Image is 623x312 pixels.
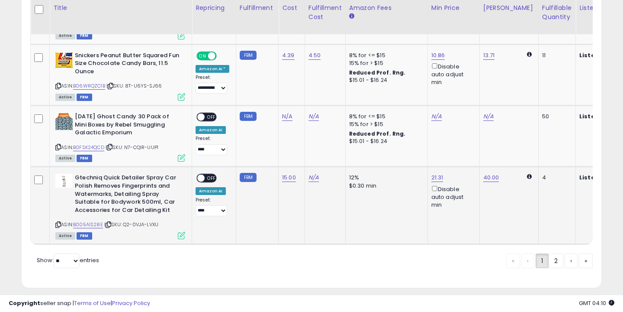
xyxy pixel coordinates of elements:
[205,175,218,182] span: OFF
[579,112,619,120] b: Listed Price:
[584,257,587,265] span: »
[349,3,424,13] div: Amazon Fees
[55,32,75,39] span: All listings currently available for purchase on Amazon
[55,174,185,238] div: ASIN:
[74,299,111,307] a: Terms of Use
[196,126,226,134] div: Amazon AI
[240,173,257,182] small: FBM
[75,52,180,78] b: Snickers Peanut Butter Squared Fun Size Chocolate Candy Bars, 11.5 Ounce
[349,138,421,145] div: $15.01 - $16.24
[431,3,476,13] div: Min Price
[55,52,73,69] img: 51XCUTN7KzL._SL40_.jpg
[196,75,229,94] div: Preset:
[196,187,226,195] div: Amazon AI
[579,173,619,182] b: Listed Price:
[308,112,319,121] a: N/A
[579,51,619,59] b: Listed Price:
[106,82,162,89] span: | SKU: 8T-U6YS-SJ66
[579,299,614,307] span: 2025-10-11 04:10 GMT
[282,112,292,121] a: N/A
[53,3,188,13] div: Title
[73,144,104,151] a: B0FSK24QCD
[483,3,535,13] div: [PERSON_NAME]
[240,51,257,60] small: FBM
[542,113,569,120] div: 50
[349,130,406,137] b: Reduced Prof. Rng.
[73,82,105,90] a: B06WRQZC1B
[75,174,180,216] b: Gtechniq Quick Detailer Spray Car Polish Removes Fingerprints and Watermarks, Detailing Spray Sui...
[431,51,445,60] a: 10.86
[106,144,158,151] span: | SKU: N7-CQIR-UUP1
[349,52,421,59] div: 8% for <= $15
[77,232,92,240] span: FBM
[483,112,494,121] a: N/A
[9,299,150,308] div: seller snap | |
[308,3,342,22] div: Fulfillment Cost
[55,113,73,130] img: 61l1LFbLkQL._SL40_.jpg
[215,52,229,59] span: OFF
[349,59,421,67] div: 15% for > $15
[431,173,443,182] a: 21.31
[542,3,572,22] div: Fulfillable Quantity
[282,51,295,60] a: 4.39
[349,69,406,76] b: Reduced Prof. Rng.
[104,221,158,228] span: | SKU: Q2-0VJA-LVXU
[349,77,421,84] div: $15.01 - $16.24
[308,51,321,60] a: 4.50
[205,114,218,121] span: OFF
[9,299,40,307] strong: Copyright
[55,94,75,101] span: All listings currently available for purchase on Amazon
[570,257,572,265] span: ›
[77,32,92,39] span: FBM
[240,112,257,121] small: FBM
[55,232,75,240] span: All listings currently available for purchase on Amazon
[282,3,301,13] div: Cost
[112,299,150,307] a: Privacy Policy
[73,221,103,228] a: B005AIS28E
[527,174,532,179] i: Calculated using Dynamic Max Price.
[349,13,354,20] small: Amazon Fees.
[37,256,99,264] span: Show: entries
[431,184,473,209] div: Disable auto adjust min
[196,3,232,13] div: Repricing
[77,155,92,162] span: FBM
[349,113,421,120] div: 8% for <= $15
[196,136,229,155] div: Preset:
[483,51,495,60] a: 13.71
[349,182,421,190] div: $0.30 min
[542,52,569,59] div: 11
[196,197,229,217] div: Preset:
[55,52,185,100] div: ASIN:
[240,3,275,13] div: Fulfillment
[349,174,421,182] div: 12%
[55,174,73,188] img: 21vloKYvmbL._SL40_.jpg
[197,52,208,59] span: ON
[536,253,549,268] a: 1
[308,173,319,182] a: N/A
[75,113,180,139] b: [DATE] Ghost Candy 30 Pack of Mini Boxes by Rebel Smuggling Galactic Emporium
[549,253,563,268] a: 2
[196,65,229,73] div: Amazon AI *
[431,62,473,87] div: Disable auto adjust min
[55,113,185,161] div: ASIN:
[431,112,442,121] a: N/A
[542,174,569,182] div: 4
[282,173,296,182] a: 15.00
[483,173,499,182] a: 40.00
[349,120,421,128] div: 15% for > $15
[77,94,92,101] span: FBM
[55,155,75,162] span: All listings currently available for purchase on Amazon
